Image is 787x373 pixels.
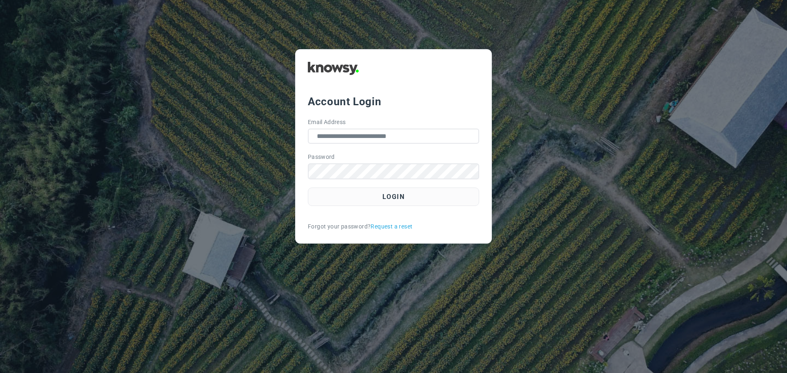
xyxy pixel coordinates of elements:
[308,118,346,127] label: Email Address
[308,222,479,231] div: Forgot your password?
[308,188,479,206] button: Login
[308,94,479,109] div: Account Login
[371,222,412,231] a: Request a reset
[308,153,335,161] label: Password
